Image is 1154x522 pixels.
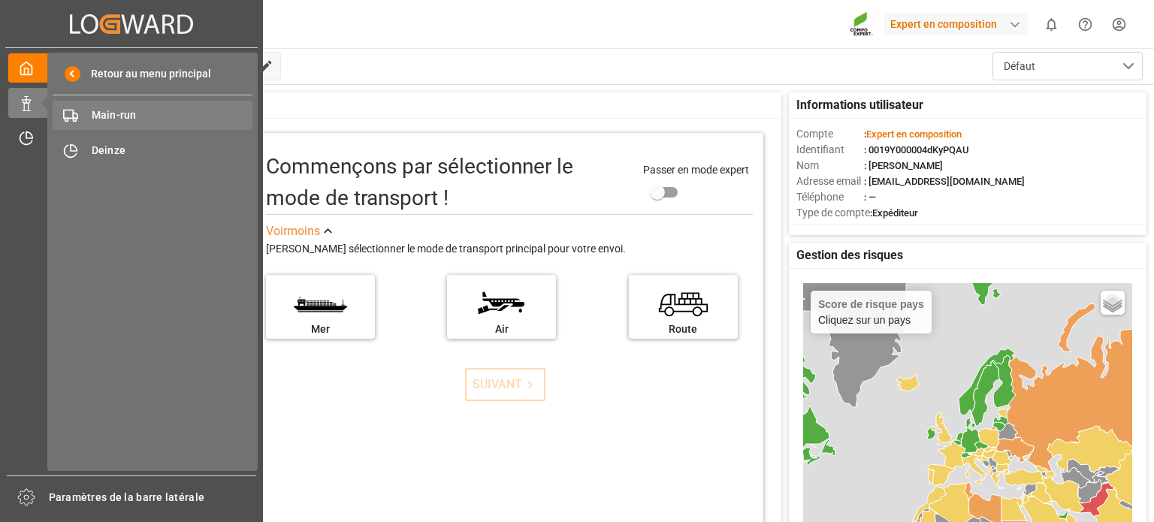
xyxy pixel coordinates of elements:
font: Passer en mode expert [643,164,749,176]
a: Couches [1101,291,1125,315]
font: Adresse email [796,175,861,187]
font: SUIVANT [473,377,522,391]
a: Gestion des créneaux horaires [8,123,255,152]
font: Cliquez sur un pays [818,314,911,326]
font: :Expéditeur [870,207,918,219]
img: Screenshot%202023-09-29%20at%2010.02.21.png_1712312052.png [850,11,874,38]
font: Nom [796,159,819,171]
font: : [PERSON_NAME] [864,160,943,171]
button: Expert en composition [884,10,1035,38]
a: Mon cockpit [8,53,255,83]
font: Air [495,323,509,335]
font: Retour au menu principal [91,68,211,80]
button: Centre d'aide [1068,8,1102,41]
font: : 0019Y000004dKyPQAU [864,144,969,155]
span: Deinze [92,143,253,158]
a: Main-run [53,101,252,130]
font: : [864,128,866,140]
font: Route [669,323,697,335]
button: SUIVANT [465,368,545,401]
div: Commençons par sélectionner le mode de transport ! [266,151,628,214]
font: Commençons par sélectionner le mode de transport ! [266,154,573,210]
a: Deinze [53,135,252,164]
font: Expert en composition [866,128,962,140]
font: [PERSON_NAME] sélectionner le mode de transport principal pour votre envoi. [266,243,626,255]
button: afficher 0 nouvelles notifications [1035,8,1068,41]
font: Paramètres de la barre latérale [49,491,205,503]
font: Mer [311,323,330,335]
font: Expert en composition [890,18,997,30]
font: : [EMAIL_ADDRESS][DOMAIN_NAME] [864,176,1025,187]
font: Défaut [1004,60,1035,72]
font: : — [864,192,876,203]
span: Main-run [92,107,253,123]
font: Score de risque pays [818,298,924,310]
font: moins [287,224,320,238]
font: Type de compte [796,207,870,219]
font: Informations utilisateur [796,98,923,112]
font: Gestion des risques [796,248,903,262]
font: Voir [266,224,287,238]
font: Compte [796,128,833,140]
button: ouvrir le menu [992,52,1143,80]
font: Téléphone [796,191,844,203]
font: Identifiant [796,143,844,155]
